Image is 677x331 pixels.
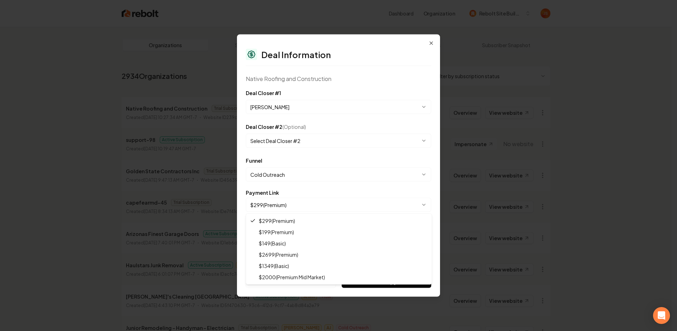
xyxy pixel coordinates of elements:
[259,262,289,269] span: $ 1349 ( Basic )
[259,251,298,258] span: $ 2699 ( Premium )
[259,217,295,224] span: $ 299 ( Premium )
[259,240,286,247] span: $ 149 ( Basic )
[259,229,294,236] span: $ 199 ( Premium )
[259,274,325,281] span: $ 2000 ( Premium Mid Market )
